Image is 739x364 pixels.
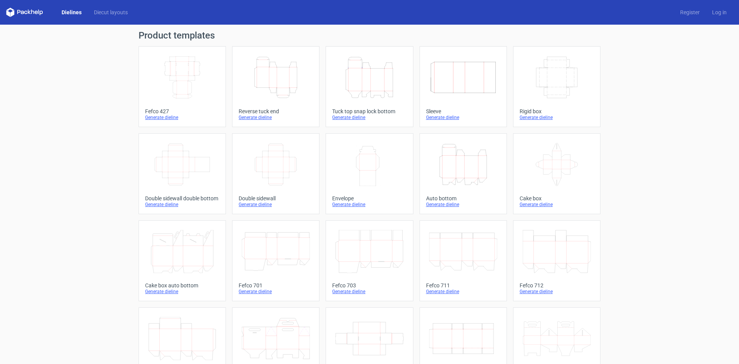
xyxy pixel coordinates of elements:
[332,195,406,201] div: Envelope
[332,289,406,295] div: Generate dieline
[520,282,594,289] div: Fefco 712
[232,220,319,301] a: Fefco 701Generate dieline
[145,282,219,289] div: Cake box auto bottom
[88,8,134,16] a: Diecut layouts
[139,133,226,214] a: Double sidewall double bottomGenerate dieline
[426,195,500,201] div: Auto bottom
[239,114,313,121] div: Generate dieline
[145,201,219,208] div: Generate dieline
[139,31,600,40] h1: Product templates
[326,133,413,214] a: EnvelopeGenerate dieline
[513,46,600,127] a: Rigid boxGenerate dieline
[426,114,500,121] div: Generate dieline
[145,289,219,295] div: Generate dieline
[239,108,313,114] div: Reverse tuck end
[55,8,88,16] a: Dielines
[145,195,219,201] div: Double sidewall double bottom
[139,46,226,127] a: Fefco 427Generate dieline
[420,220,507,301] a: Fefco 711Generate dieline
[520,195,594,201] div: Cake box
[332,108,406,114] div: Tuck top snap lock bottom
[520,201,594,208] div: Generate dieline
[239,282,313,289] div: Fefco 701
[326,220,413,301] a: Fefco 703Generate dieline
[232,46,319,127] a: Reverse tuck endGenerate dieline
[674,8,706,16] a: Register
[145,114,219,121] div: Generate dieline
[239,201,313,208] div: Generate dieline
[420,46,507,127] a: SleeveGenerate dieline
[326,46,413,127] a: Tuck top snap lock bottomGenerate dieline
[426,289,500,295] div: Generate dieline
[145,108,219,114] div: Fefco 427
[332,114,406,121] div: Generate dieline
[139,220,226,301] a: Cake box auto bottomGenerate dieline
[426,108,500,114] div: Sleeve
[426,201,500,208] div: Generate dieline
[426,282,500,289] div: Fefco 711
[332,201,406,208] div: Generate dieline
[520,114,594,121] div: Generate dieline
[420,133,507,214] a: Auto bottomGenerate dieline
[239,289,313,295] div: Generate dieline
[520,289,594,295] div: Generate dieline
[239,195,313,201] div: Double sidewall
[232,133,319,214] a: Double sidewallGenerate dieline
[513,133,600,214] a: Cake boxGenerate dieline
[513,220,600,301] a: Fefco 712Generate dieline
[706,8,733,16] a: Log in
[332,282,406,289] div: Fefco 703
[520,108,594,114] div: Rigid box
